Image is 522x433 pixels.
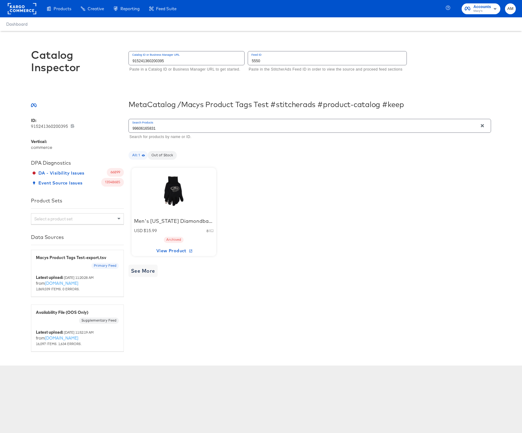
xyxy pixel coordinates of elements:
[31,118,36,123] b: ID:
[45,335,78,341] a: [DOMAIN_NAME]
[64,275,94,280] small: [DATE] 11:20:28 AM
[473,9,491,14] span: Macy's
[64,330,94,335] small: [DATE] 11:52:19 AM
[134,218,214,225] div: Men's [US_STATE] Diamondbacks McArthur Black Team Logo Touch Gloves - Multi
[131,266,155,275] span: See More
[36,341,81,346] span: 16,097 items. 1,634 errors.
[31,168,87,178] button: DA - Visibility Issues
[462,3,500,14] button: AccountsMacy's
[36,329,119,347] div: from
[31,123,71,129] span: 915241360200395
[31,197,124,204] div: Product Sets
[31,139,47,144] b: Vertical:
[36,329,63,335] b: Latest upload:
[164,237,184,242] span: Archived
[31,214,124,224] div: Select a product set
[129,134,487,140] p: Search for products by name or ID.
[156,6,176,11] span: Feed Suite
[129,67,240,73] p: Paste in a Catalog ID or Business Manager URL to get started.
[249,67,402,73] p: Paste in the StitcherAds Feed ID in order to view the source and proceed feed sections
[33,179,83,187] span: Event Source Issues
[101,180,124,185] span: 13548685
[91,263,119,268] span: Primary Feed
[148,151,177,160] div: Out of Stock
[36,255,119,261] div: Macys Product Tags Test-export.tsv
[31,49,124,73] div: Catalog Inspector
[473,4,491,10] span: Accounts
[128,153,148,158] span: All: 1
[36,287,80,291] span: 1,869,039 items. 0 errors.
[54,6,71,11] span: Products
[45,280,78,286] a: [DOMAIN_NAME]
[88,6,104,11] span: Creative
[505,3,516,14] button: AM
[31,234,124,240] div: Data Sources
[128,100,491,109] div: Meta Catalog / Macys Product Tags Test #stitcherads #product-catalog #keep
[144,228,157,233] span: $15.99
[31,178,85,188] button: Event Source Issues
[507,5,513,12] span: AM
[134,228,144,233] span: USD
[31,118,124,351] div: commerce
[132,246,216,256] button: View Product
[33,169,85,177] span: DA - Visibility Issues
[6,22,28,27] a: Dashboard
[36,275,63,280] b: Latest upload:
[128,265,158,277] button: See More
[148,153,177,158] span: Out of Stock
[207,228,208,233] small: 8
[128,151,148,160] div: All: 1
[107,170,124,175] span: 66899
[36,310,119,315] div: Availability File (OOS Only)
[31,160,124,166] div: DPA Diagnostics
[79,318,119,323] span: Supplementary Feed
[36,275,119,292] div: from
[120,6,140,11] span: Reporting
[134,247,214,255] span: View Product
